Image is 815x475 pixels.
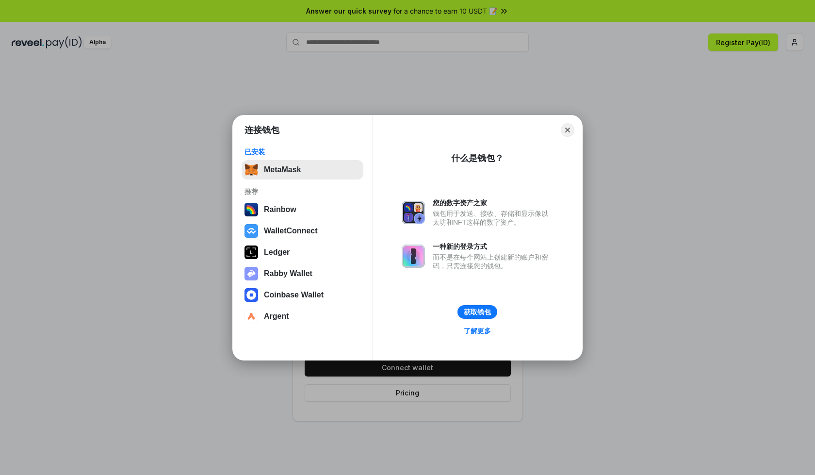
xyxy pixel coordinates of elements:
[244,246,258,259] img: svg+xml,%3Csvg%20xmlns%3D%22http%3A%2F%2Fwww.w3.org%2F2000%2Fsvg%22%20width%3D%2228%22%20height%3...
[242,264,363,283] button: Rabby Wallet
[264,165,301,174] div: MetaMask
[242,243,363,262] button: Ledger
[464,327,491,335] div: 了解更多
[264,205,296,214] div: Rainbow
[242,200,363,219] button: Rainbow
[244,310,258,323] img: svg+xml,%3Csvg%20width%3D%2228%22%20height%3D%2228%22%20viewBox%3D%220%200%2028%2028%22%20fill%3D...
[433,209,553,227] div: 钱包用于发送、接收、存储和显示像以太坊和NFT这样的数字资产。
[244,147,360,156] div: 已安装
[433,242,553,251] div: 一种新的登录方式
[264,312,289,321] div: Argent
[242,285,363,305] button: Coinbase Wallet
[457,305,497,319] button: 获取钱包
[242,160,363,180] button: MetaMask
[451,152,504,164] div: 什么是钱包？
[433,253,553,270] div: 而不是在每个网站上创建新的账户和密码，只需连接您的钱包。
[561,123,574,137] button: Close
[264,227,318,235] div: WalletConnect
[244,163,258,177] img: svg+xml,%3Csvg%20fill%3D%22none%22%20height%3D%2233%22%20viewBox%3D%220%200%2035%2033%22%20width%...
[264,248,290,257] div: Ledger
[264,291,324,299] div: Coinbase Wallet
[402,201,425,224] img: svg+xml,%3Csvg%20xmlns%3D%22http%3A%2F%2Fwww.w3.org%2F2000%2Fsvg%22%20fill%3D%22none%22%20viewBox...
[402,245,425,268] img: svg+xml,%3Csvg%20xmlns%3D%22http%3A%2F%2Fwww.w3.org%2F2000%2Fsvg%22%20fill%3D%22none%22%20viewBox...
[264,269,312,278] div: Rabby Wallet
[458,325,497,337] a: 了解更多
[244,187,360,196] div: 推荐
[244,203,258,216] img: svg+xml,%3Csvg%20width%3D%22120%22%20height%3D%22120%22%20viewBox%3D%220%200%20120%20120%22%20fil...
[433,198,553,207] div: 您的数字资产之家
[464,308,491,316] div: 获取钱包
[242,307,363,326] button: Argent
[244,224,258,238] img: svg+xml,%3Csvg%20width%3D%2228%22%20height%3D%2228%22%20viewBox%3D%220%200%2028%2028%22%20fill%3D...
[242,221,363,241] button: WalletConnect
[244,288,258,302] img: svg+xml,%3Csvg%20width%3D%2228%22%20height%3D%2228%22%20viewBox%3D%220%200%2028%2028%22%20fill%3D...
[244,267,258,280] img: svg+xml,%3Csvg%20xmlns%3D%22http%3A%2F%2Fwww.w3.org%2F2000%2Fsvg%22%20fill%3D%22none%22%20viewBox...
[244,124,279,136] h1: 连接钱包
